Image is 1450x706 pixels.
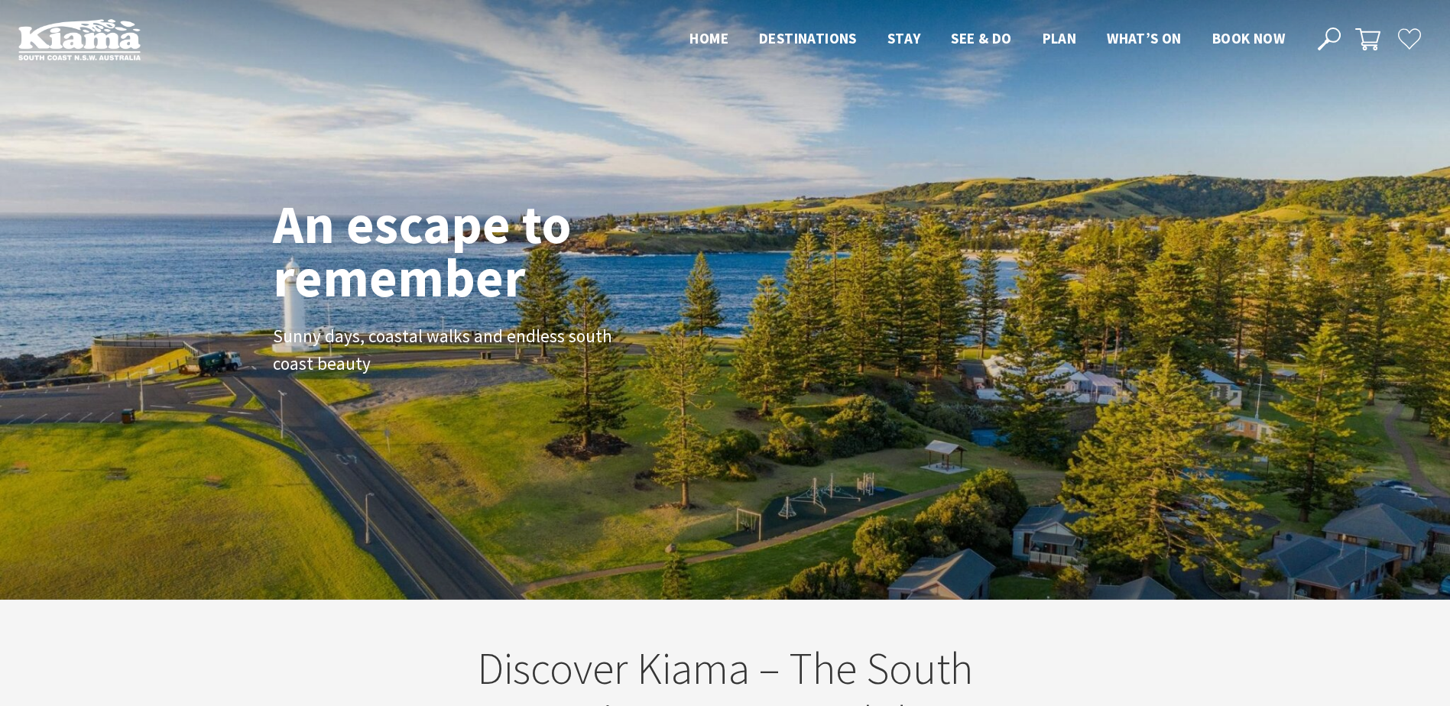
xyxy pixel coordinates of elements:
span: What’s On [1107,29,1182,47]
span: Destinations [759,29,857,47]
span: Book now [1212,29,1285,47]
span: Home [689,29,728,47]
span: Plan [1043,29,1077,47]
img: Kiama Logo [18,18,141,60]
nav: Main Menu [674,27,1300,52]
p: Sunny days, coastal walks and endless south coast beauty [273,322,617,379]
span: See & Do [951,29,1011,47]
span: Stay [887,29,921,47]
h1: An escape to remember [273,197,693,304]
